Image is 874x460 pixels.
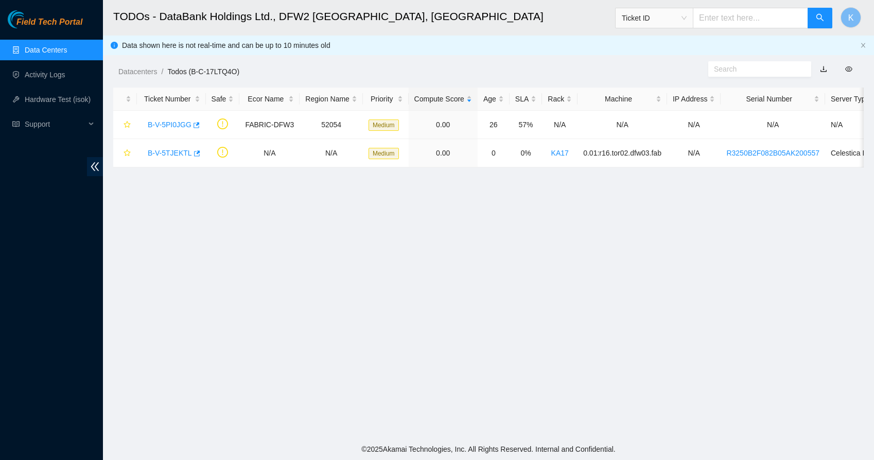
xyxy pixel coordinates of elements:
[239,111,300,139] td: FABRIC-DFW3
[16,18,82,27] span: Field Tech Portal
[860,42,866,49] button: close
[25,71,65,79] a: Activity Logs
[578,111,667,139] td: N/A
[8,10,52,28] img: Akamai Technologies
[87,157,103,176] span: double-left
[369,148,399,159] span: Medium
[478,139,510,167] td: 0
[103,438,874,460] footer: © 2025 Akamai Technologies, Inc. All Rights Reserved. Internal and Confidential.
[478,111,510,139] td: 26
[510,111,542,139] td: 57%
[667,139,721,167] td: N/A
[721,111,825,139] td: N/A
[167,67,239,76] a: Todos (B-C-17LTQ4O)
[148,149,192,157] a: B-V-5TJEKTL
[217,147,228,158] span: exclamation-circle
[300,111,363,139] td: 52054
[409,111,478,139] td: 0.00
[578,139,667,167] td: 0.01:r16.tor02.dfw03.fab
[820,65,827,73] a: download
[860,42,866,48] span: close
[693,8,808,28] input: Enter text here...
[8,19,82,32] a: Akamai TechnologiesField Tech Portal
[542,111,578,139] td: N/A
[816,13,824,23] span: search
[25,95,91,104] a: Hardware Test (isok)
[118,67,157,76] a: Datacenters
[119,145,131,161] button: star
[510,139,542,167] td: 0%
[848,11,854,24] span: K
[239,139,300,167] td: N/A
[369,120,399,131] span: Medium
[667,111,721,139] td: N/A
[124,149,131,158] span: star
[622,10,687,26] span: Ticket ID
[845,65,852,73] span: eye
[124,121,131,129] span: star
[300,139,363,167] td: N/A
[161,67,163,76] span: /
[25,114,85,134] span: Support
[841,7,861,28] button: K
[714,63,797,75] input: Search
[726,149,819,157] a: R3250B2F082B05AK200557
[551,149,569,157] a: KA17
[808,8,832,28] button: search
[25,46,67,54] a: Data Centers
[217,118,228,129] span: exclamation-circle
[119,116,131,133] button: star
[812,61,835,77] button: download
[148,121,191,129] a: B-V-5PI0JGG
[12,121,20,128] span: read
[409,139,478,167] td: 0.00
